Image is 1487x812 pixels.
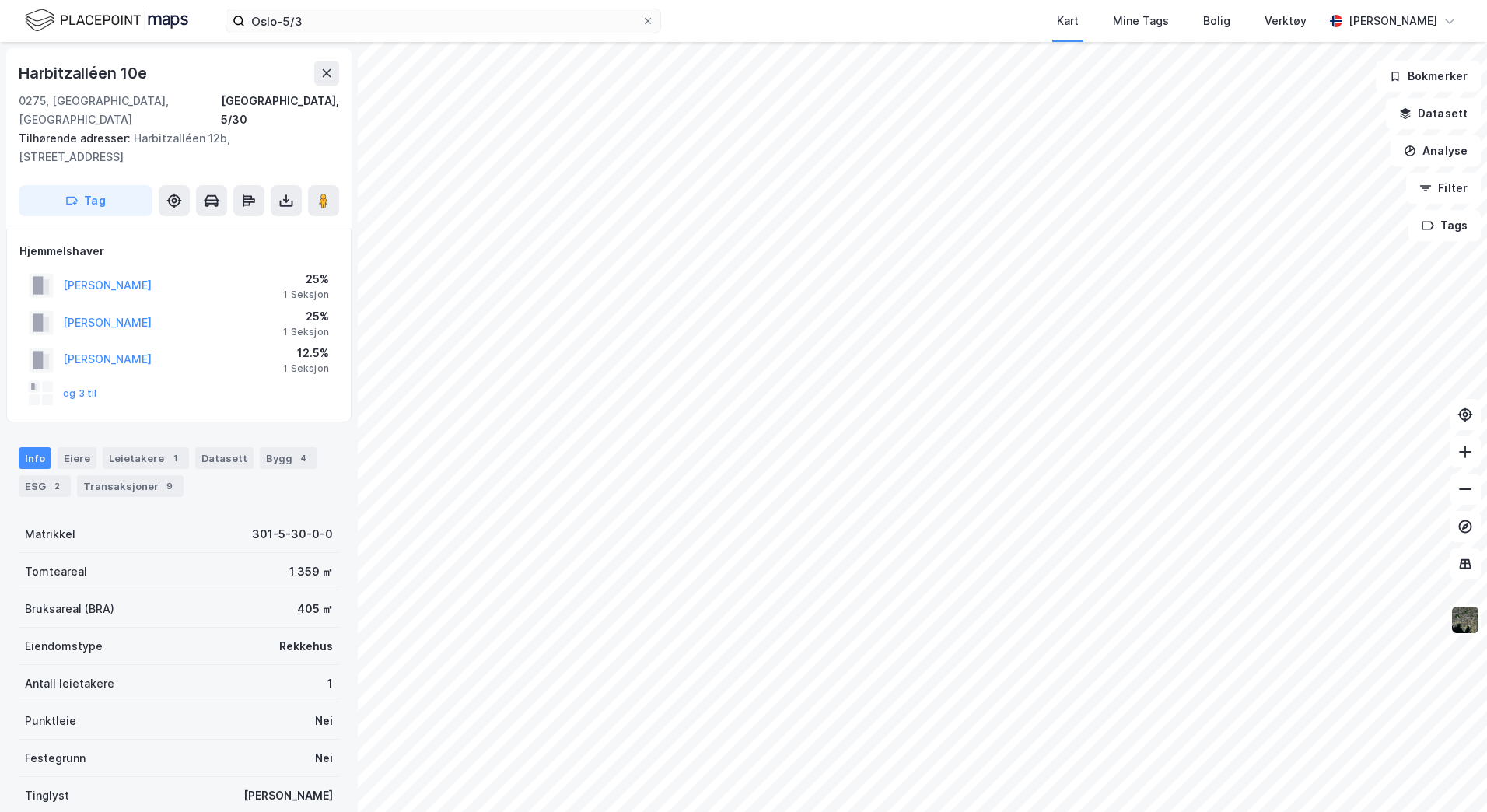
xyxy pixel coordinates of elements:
[19,92,221,129] div: 0275, [GEOGRAPHIC_DATA], [GEOGRAPHIC_DATA]
[283,326,329,338] div: 1 Seksjon
[221,92,339,129] div: [GEOGRAPHIC_DATA], 5/30
[296,450,311,466] div: 4
[25,674,114,693] div: Antall leietakere
[1450,605,1480,635] img: 9k=
[103,447,189,469] div: Leietakere
[25,7,188,34] img: logo.f888ab2527a4732fd821a326f86c7f29.svg
[279,637,333,656] div: Rekkehus
[327,674,333,693] div: 1
[297,600,333,618] div: 405 ㎡
[283,307,329,326] div: 25%
[19,131,134,145] span: Tilhørende adresser:
[25,525,75,544] div: Matrikkel
[1203,12,1230,30] div: Bolig
[1349,12,1437,30] div: [PERSON_NAME]
[1391,135,1481,166] button: Analyse
[19,242,338,261] div: Hjemmelshaver
[245,9,642,33] input: Søk på adresse, matrikkel, gårdeiere, leietakere eller personer
[19,185,152,216] button: Tag
[1408,210,1481,241] button: Tags
[260,447,317,469] div: Bygg
[58,447,96,469] div: Eiere
[25,600,114,618] div: Bruksareal (BRA)
[289,562,333,581] div: 1 359 ㎡
[1406,173,1481,204] button: Filter
[19,129,327,166] div: Harbitzalléen 12b, [STREET_ADDRESS]
[25,712,76,730] div: Punktleie
[243,786,333,805] div: [PERSON_NAME]
[77,475,184,497] div: Transaksjoner
[162,478,177,494] div: 9
[167,450,183,466] div: 1
[283,289,329,301] div: 1 Seksjon
[1409,737,1487,812] div: Kontrollprogram for chat
[25,749,86,768] div: Festegrunn
[195,447,254,469] div: Datasett
[1386,98,1481,129] button: Datasett
[19,475,71,497] div: ESG
[1376,61,1481,92] button: Bokmerker
[283,270,329,289] div: 25%
[1057,12,1079,30] div: Kart
[49,478,65,494] div: 2
[25,786,69,805] div: Tinglyst
[315,749,333,768] div: Nei
[1113,12,1169,30] div: Mine Tags
[19,61,150,86] div: Harbitzalléen 10e
[25,562,87,581] div: Tomteareal
[1265,12,1307,30] div: Verktøy
[315,712,333,730] div: Nei
[25,637,103,656] div: Eiendomstype
[283,362,329,375] div: 1 Seksjon
[19,447,51,469] div: Info
[1409,737,1487,812] iframe: Chat Widget
[283,344,329,362] div: 12.5%
[252,525,333,544] div: 301-5-30-0-0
